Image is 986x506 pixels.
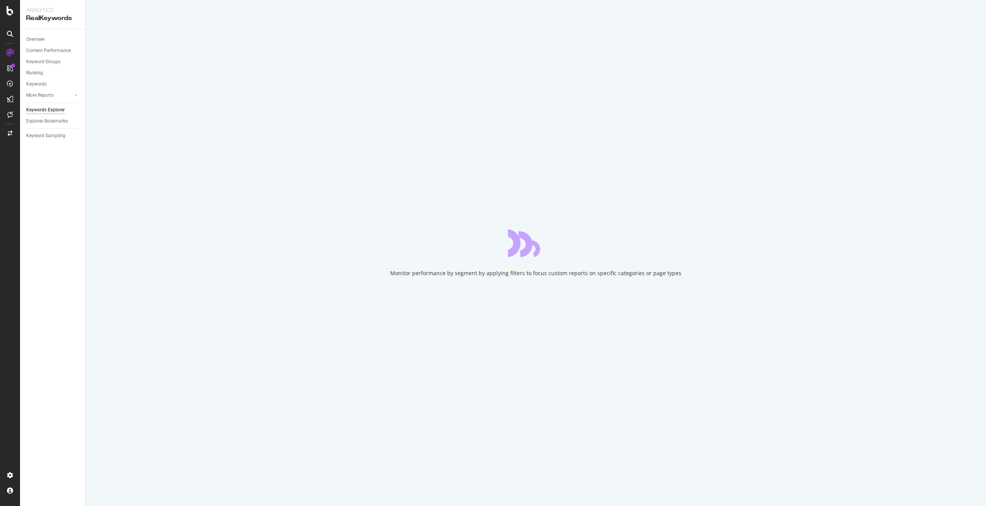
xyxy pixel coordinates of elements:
[26,117,68,125] div: Explorer Bookmarks
[26,47,80,55] a: Content Performance
[26,132,65,140] div: Keyword Sampling
[508,229,563,257] div: animation
[26,35,45,44] div: Overview
[26,106,65,114] div: Keywords Explorer
[390,269,681,277] div: Monitor performance by segment by applying filters to focus custom reports on specific categories...
[26,117,80,125] a: Explorer Bookmarks
[26,132,80,140] a: Keyword Sampling
[26,6,79,14] div: Analytics
[26,69,80,77] a: Ranking
[26,91,72,99] a: More Reports
[26,47,71,55] div: Content Performance
[26,14,79,23] div: RealKeywords
[26,35,80,44] a: Overview
[26,58,80,66] a: Keyword Groups
[26,91,54,99] div: More Reports
[26,69,43,77] div: Ranking
[26,58,60,66] div: Keyword Groups
[26,106,80,114] a: Keywords Explorer
[26,80,80,88] a: Keywords
[26,80,47,88] div: Keywords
